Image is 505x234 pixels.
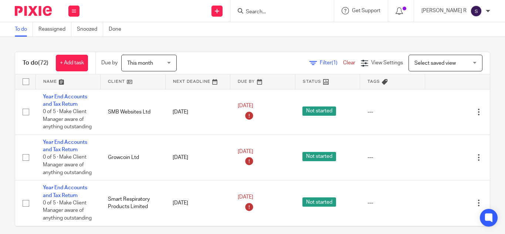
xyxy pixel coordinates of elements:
td: SMB Websites Ltd [101,89,166,135]
span: This month [127,61,153,66]
span: 0 of 5 · Make Client Manager aware of anything outstanding [43,200,92,221]
span: (1) [332,60,338,65]
span: Not started [302,152,336,161]
img: Pixie [15,6,52,16]
span: Get Support [352,8,380,13]
div: --- [367,199,418,207]
span: [DATE] [238,149,253,154]
span: Not started [302,197,336,207]
td: Growcoin Ltd [101,135,166,180]
a: Year End Accounts and Tax Return [43,94,87,107]
a: Clear [343,60,355,65]
a: Snoozed [77,22,103,37]
span: Select saved view [414,61,456,66]
span: Tags [367,79,380,84]
p: [PERSON_NAME] R [421,7,467,14]
a: Done [109,22,127,37]
span: View Settings [371,60,403,65]
span: Not started [302,106,336,116]
span: 0 of 5 · Make Client Manager aware of anything outstanding [43,109,92,129]
span: Filter [320,60,343,65]
span: (72) [38,60,48,66]
td: Smart Respiratory Products Limited [101,180,166,226]
td: [DATE] [165,180,230,226]
p: Due by [101,59,118,67]
a: Year End Accounts and Tax Return [43,140,87,152]
td: [DATE] [165,89,230,135]
div: --- [367,108,418,116]
a: + Add task [56,55,88,71]
a: Year End Accounts and Tax Return [43,185,87,198]
span: [DATE] [238,104,253,109]
a: Reassigned [38,22,71,37]
td: [DATE] [165,135,230,180]
span: [DATE] [238,194,253,200]
img: svg%3E [470,5,482,17]
span: 0 of 5 · Make Client Manager aware of anything outstanding [43,155,92,175]
input: Search [245,9,312,16]
a: To do [15,22,33,37]
h1: To do [23,59,48,67]
div: --- [367,154,418,161]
